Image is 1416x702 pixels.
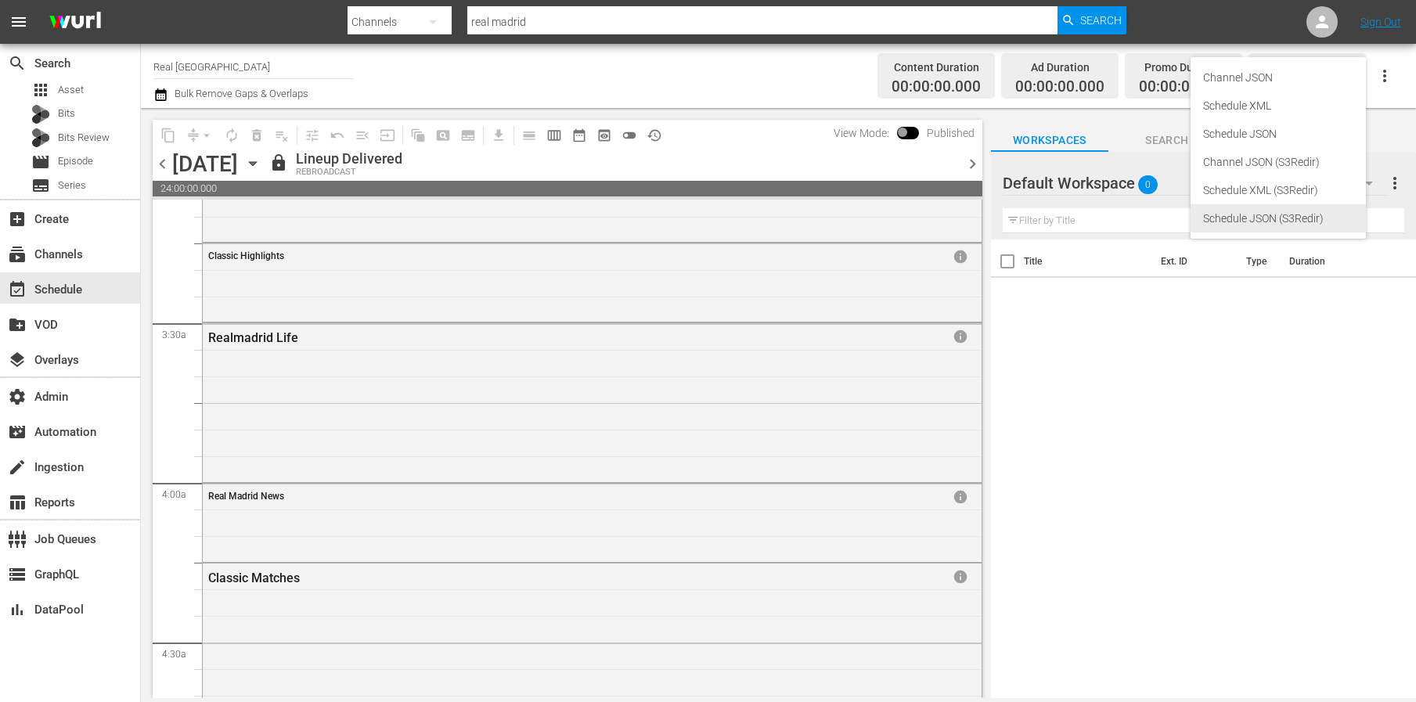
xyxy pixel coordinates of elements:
[953,249,968,265] span: info
[8,210,27,229] span: Create
[1203,63,1353,92] div: Channel JSON
[58,130,110,146] span: Bits Review
[892,56,981,78] div: Content Duration
[31,105,50,124] div: Bits
[542,123,567,148] span: Week Calendar View
[456,123,481,148] span: Create Series Block
[8,54,27,73] span: Search
[269,153,288,172] span: lock
[269,123,294,148] span: Clear Lineup
[991,131,1108,150] span: Workspaces
[1138,168,1158,201] span: 0
[8,387,27,406] span: Admin
[156,123,181,148] span: Copy Lineup
[567,123,592,148] span: Month Calendar View
[1203,204,1353,232] div: Schedule JSON (S3Redir)
[617,123,642,148] span: 24 hours Lineup View is OFF
[953,569,968,585] span: info
[1139,78,1228,96] span: 00:00:00.000
[181,123,219,148] span: Remove Gaps & Overlaps
[8,245,27,264] span: Channels
[431,123,456,148] span: Create Search Block
[1139,56,1228,78] div: Promo Duration
[1003,161,1388,205] div: Default Workspace
[1015,78,1104,96] span: 00:00:00.000
[294,120,325,150] span: Customize Events
[31,176,50,195] span: Series
[642,123,667,148] span: View History
[208,571,882,585] div: Classic Matches
[592,123,617,148] span: View Backup
[1385,174,1404,193] span: more_vert
[892,78,981,96] span: 00:00:00.000
[1237,239,1280,283] th: Type
[8,600,27,619] span: DataPool
[596,128,612,143] span: preview_outlined
[9,13,28,31] span: menu
[1360,16,1401,28] a: Sign Out
[919,127,982,139] span: Published
[153,181,982,196] span: 24:00:00.000
[1263,56,1352,78] div: Total Duration
[1203,176,1353,204] div: Schedule XML (S3Redir)
[8,530,27,549] span: Job Queues
[1203,148,1353,176] div: Channel JSON (S3Redir)
[1024,239,1151,283] th: Title
[296,150,402,167] div: Lineup Delivered
[350,123,375,148] span: Fill episodes with ad slates
[963,154,982,174] span: chevron_right
[953,489,968,505] span: info
[8,423,27,441] span: Automation
[208,250,284,261] span: Classic Highlights
[481,120,511,150] span: Download as CSV
[8,280,27,299] span: Schedule
[622,128,637,143] span: toggle_off
[31,153,50,171] span: Episode
[546,128,562,143] span: calendar_view_week_outlined
[400,120,431,150] span: Refresh All Search Blocks
[511,120,542,150] span: Day Calendar View
[1015,56,1104,78] div: Ad Duration
[1385,164,1404,202] button: more_vert
[1057,6,1126,34] button: Search
[1203,120,1353,148] div: Schedule JSON
[208,330,882,345] div: Realmadrid Life
[153,154,172,174] span: chevron_left
[826,127,897,139] span: View Mode:
[31,81,50,99] span: Asset
[58,106,75,121] span: Bits
[1108,131,1226,150] span: Search
[172,88,308,99] span: Bulk Remove Gaps & Overlaps
[244,123,269,148] span: Select an event to delete
[172,151,238,177] div: [DATE]
[8,315,27,334] span: VOD
[1080,6,1122,34] span: Search
[8,351,27,369] span: Overlays
[1280,239,1374,283] th: Duration
[208,491,284,502] span: Real Madrid News
[8,493,27,512] span: Reports
[647,128,662,143] span: history_outlined
[296,167,402,178] div: REBROADCAST
[375,123,400,148] span: Update Metadata from Key Asset
[325,123,350,148] span: Revert to Primary Episode
[8,565,27,584] span: GraphQL
[1203,92,1353,120] div: Schedule XML
[219,123,244,148] span: Loop Content
[58,153,93,169] span: Episode
[571,128,587,143] span: date_range_outlined
[953,329,968,344] span: info
[8,458,27,477] span: Ingestion
[1151,239,1237,283] th: Ext. ID
[58,82,84,98] span: Asset
[38,4,113,41] img: ans4CAIJ8jUAAAAAAAAAAAAAAAAAAAAAAAAgQb4GAAAAAAAAAAAAAAAAAAAAAAAAJMjXAAAAAAAAAAAAAAAAAAAAAAAAgAT5G...
[31,128,50,147] div: Bits Review
[58,178,86,193] span: Series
